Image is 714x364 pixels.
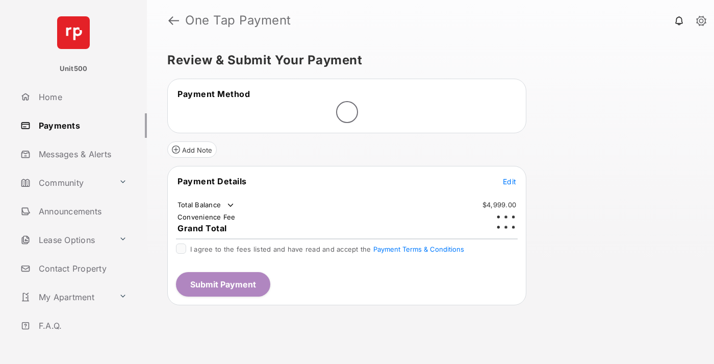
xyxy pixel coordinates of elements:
[16,85,147,109] a: Home
[482,200,517,209] td: $4,999.00
[177,223,227,233] span: Grand Total
[57,16,90,49] img: svg+xml;base64,PHN2ZyB4bWxucz0iaHR0cDovL3d3dy53My5vcmcvMjAwMC9zdmciIHdpZHRoPSI2NCIgaGVpZ2h0PSI2NC...
[190,245,464,253] span: I agree to the fees listed and have read and accept the
[167,54,685,66] h5: Review & Submit Your Payment
[16,113,147,138] a: Payments
[16,285,115,309] a: My Apartment
[373,245,464,253] button: I agree to the fees listed and have read and accept the
[16,142,147,166] a: Messages & Alerts
[16,313,147,338] a: F.A.Q.
[177,200,236,210] td: Total Balance
[185,14,291,27] strong: One Tap Payment
[16,228,115,252] a: Lease Options
[16,256,147,281] a: Contact Property
[60,64,88,74] p: Unit500
[503,177,516,186] span: Edit
[176,272,270,297] button: Submit Payment
[177,212,236,222] td: Convenience Fee
[16,171,115,195] a: Community
[16,199,147,224] a: Announcements
[177,89,250,99] span: Payment Method
[177,176,247,186] span: Payment Details
[167,141,217,158] button: Add Note
[503,176,516,186] button: Edit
